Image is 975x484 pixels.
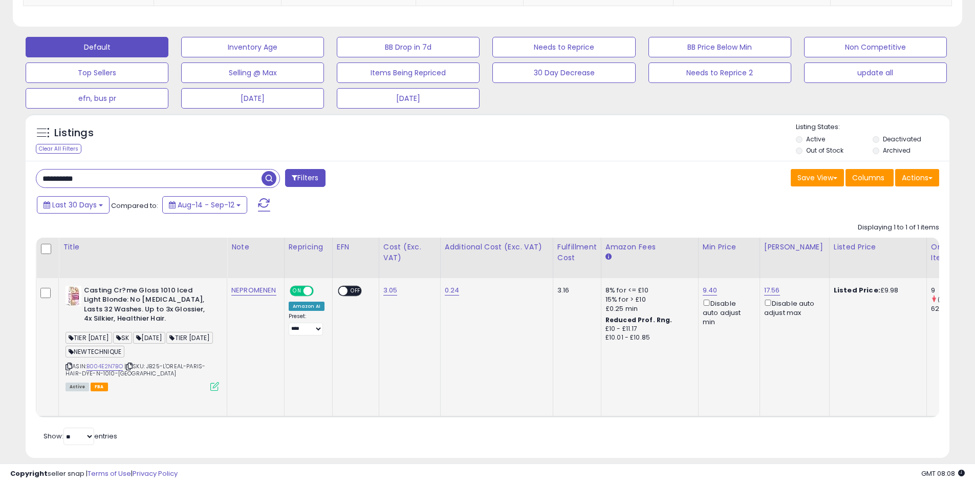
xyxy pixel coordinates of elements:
[66,286,81,306] img: 412XUWn3cnL._SL40_.jpg
[54,126,94,140] h5: Listings
[804,37,947,57] button: Non Competitive
[52,200,97,210] span: Last 30 Days
[852,173,884,183] span: Columns
[492,62,635,83] button: 30 Day Decrease
[605,333,690,342] div: £10.01 - £10.85
[291,286,304,295] span: ON
[791,169,844,186] button: Save View
[445,242,549,252] div: Additional Cost (Exc. VAT)
[337,37,480,57] button: BB Drop in 7d
[181,88,324,109] button: [DATE]
[133,469,178,478] a: Privacy Policy
[10,469,48,478] strong: Copyright
[605,252,612,262] small: Amazon Fees.
[834,286,919,295] div: £9.98
[26,37,168,57] button: Default
[63,242,223,252] div: Title
[231,285,276,296] a: NEPROMENEN
[703,242,755,252] div: Min Price
[605,242,694,252] div: Amazon Fees
[931,242,968,263] div: Ordered Items
[162,196,247,214] button: Aug-14 - Sep-12
[931,304,972,313] div: 62
[383,242,436,263] div: Cost (Exc. VAT)
[10,469,178,479] div: seller snap | |
[66,332,112,344] span: TIER [DATE]
[66,286,219,390] div: ASIN:
[111,201,158,211] span: Compared to:
[337,242,375,252] div: EFN
[492,37,635,57] button: Needs to Reprice
[834,285,880,295] b: Listed Price:
[289,242,328,252] div: Repricing
[806,146,843,155] label: Out of Stock
[231,242,280,252] div: Note
[113,332,132,344] span: SK
[285,169,325,187] button: Filters
[938,296,966,304] small: (-85.48%)
[648,62,791,83] button: Needs to Reprice 2
[337,62,480,83] button: Items Being Repriced
[796,122,949,132] p: Listing States:
[764,298,821,318] div: Disable auto adjust max
[289,313,324,336] div: Preset:
[557,286,593,295] div: 3.16
[166,332,213,344] span: TIER [DATE]
[66,383,89,391] span: All listings currently available for purchase on Amazon
[931,286,972,295] div: 9
[289,302,324,311] div: Amazon AI
[84,286,208,326] b: Casting Cr?me Gloss 1010 Iced Light Blonde: No [MEDICAL_DATA], Lasts 32 Washes. Up to 3x Glossier...
[26,88,168,109] button: efn, bus pr
[764,285,780,296] a: 17.56
[895,169,939,186] button: Actions
[648,37,791,57] button: BB Price Below Min
[858,223,939,233] div: Displaying 1 to 1 of 1 items
[383,285,398,296] a: 3.05
[86,362,123,371] a: B004E2N7BO
[66,362,205,377] span: | SKU: JB25-L'OREAL-PARIS-HAIR-DYE-N-1010-[GEOGRAPHIC_DATA]
[605,325,690,333] div: £10 - £11.17
[178,200,234,210] span: Aug-14 - Sep-12
[37,196,110,214] button: Last 30 Days
[181,62,324,83] button: Selling @ Max
[557,242,597,263] div: Fulfillment Cost
[846,169,894,186] button: Columns
[445,285,460,296] a: 0.24
[605,304,690,313] div: £0.25 min
[133,332,165,344] span: [DATE]
[806,135,825,143] label: Active
[605,315,673,324] b: Reduced Prof. Rng.
[703,298,752,327] div: Disable auto adjust min
[605,295,690,304] div: 15% for > £10
[921,469,965,478] span: 2025-10-13 08:08 GMT
[66,346,124,357] span: NEWTECHNIQUE
[764,242,825,252] div: [PERSON_NAME]
[804,62,947,83] button: update all
[26,62,168,83] button: Top Sellers
[883,135,921,143] label: Deactivated
[181,37,324,57] button: Inventory Age
[605,286,690,295] div: 8% for <= £10
[312,286,328,295] span: OFF
[88,469,131,478] a: Terms of Use
[44,431,117,441] span: Show: entries
[834,242,922,252] div: Listed Price
[36,144,81,154] div: Clear All Filters
[91,383,108,391] span: FBA
[348,286,364,295] span: OFF
[703,285,718,296] a: 9.40
[337,88,480,109] button: [DATE]
[883,146,911,155] label: Archived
